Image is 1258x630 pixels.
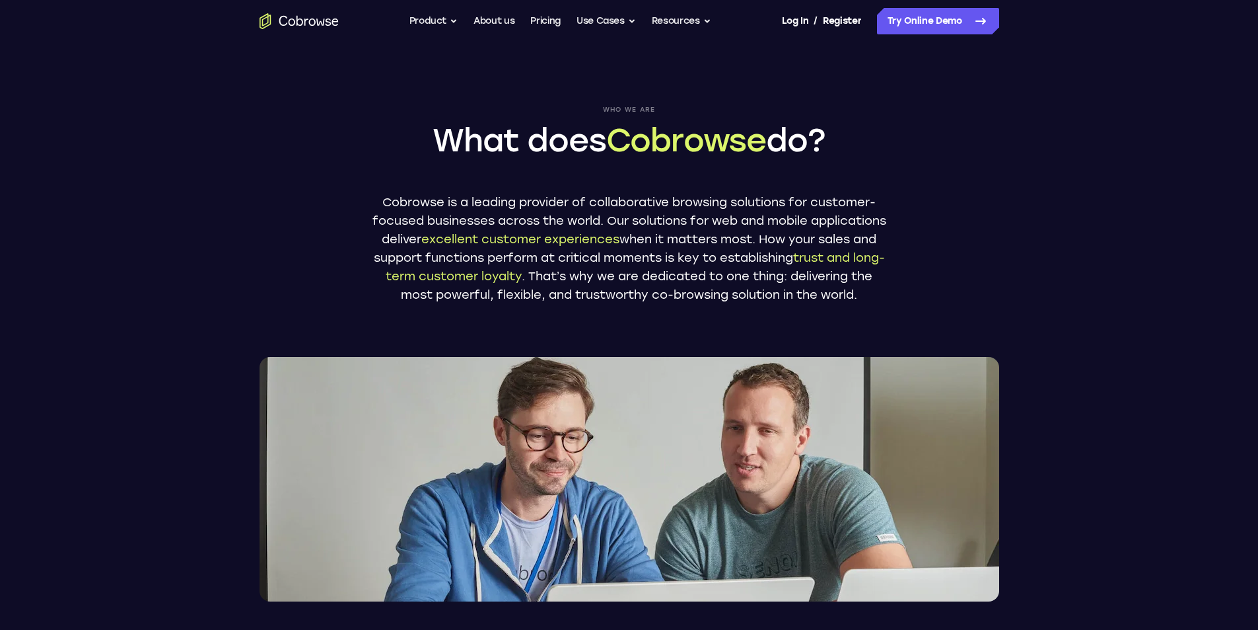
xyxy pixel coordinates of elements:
[814,13,818,29] span: /
[606,121,766,159] span: Cobrowse
[782,8,808,34] a: Log In
[577,8,636,34] button: Use Cases
[372,119,887,161] h1: What does do?
[652,8,711,34] button: Resources
[372,193,887,304] p: Cobrowse is a leading provider of collaborative browsing solutions for customer-focused businesse...
[421,232,619,247] span: excellent customer experiences
[877,8,999,34] a: Try Online Demo
[473,8,514,34] a: About us
[372,106,887,114] span: Who we are
[409,8,458,34] button: Product
[823,8,861,34] a: Register
[260,357,999,602] img: Two Cobrowse software developers, João and Ross, working on their computers
[530,8,561,34] a: Pricing
[260,13,339,29] a: Go to the home page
